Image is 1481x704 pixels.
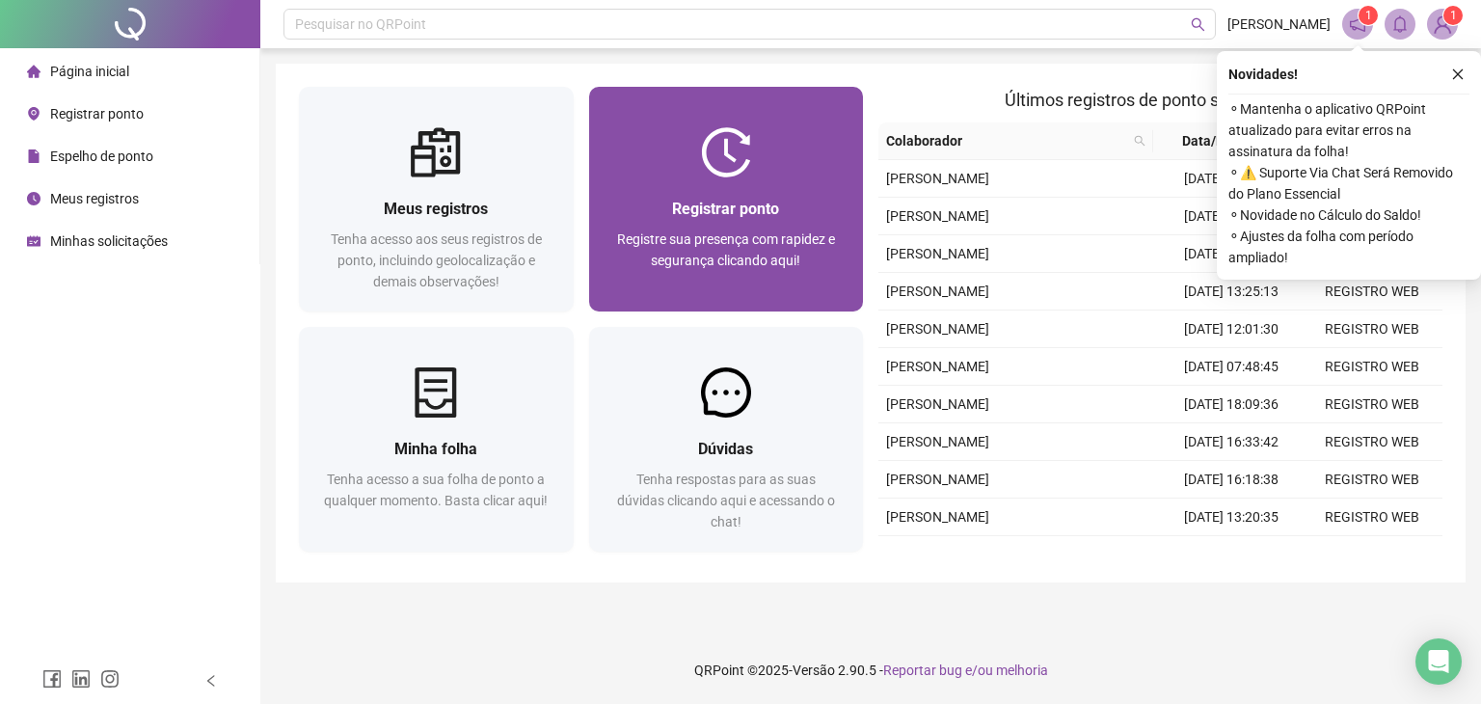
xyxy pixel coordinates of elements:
span: Registrar ponto [672,200,779,218]
span: home [27,65,40,78]
span: ⚬ Mantenha o aplicativo QRPoint atualizado para evitar erros na assinatura da folha! [1228,98,1469,162]
span: bell [1391,15,1409,33]
span: Página inicial [50,64,129,79]
span: ⚬ Ajustes da folha com período ampliado! [1228,226,1469,268]
td: REGISTRO WEB [1302,461,1442,499]
span: linkedin [71,669,91,689]
a: Minha folhaTenha acesso a sua folha de ponto a qualquer momento. Basta clicar aqui! [299,327,574,552]
span: left [204,674,218,688]
span: Registrar ponto [50,106,144,122]
span: instagram [100,669,120,689]
td: [DATE] 16:18:49 [1161,235,1302,273]
a: DúvidasTenha respostas para as suas dúvidas clicando aqui e acessando o chat! [589,327,864,552]
span: Minha folha [394,440,477,458]
span: 1 [1450,9,1457,22]
span: [PERSON_NAME] [886,434,989,449]
span: search [1130,126,1149,155]
td: REGISTRO WEB [1302,348,1442,386]
span: search [1134,135,1145,147]
span: Tenha acesso aos seus registros de ponto, incluindo geolocalização e demais observações! [331,231,542,289]
span: Meus registros [384,200,488,218]
td: [DATE] 13:25:13 [1161,273,1302,311]
td: REGISTRO WEB [1302,536,1442,574]
span: [PERSON_NAME] [886,284,989,299]
span: [PERSON_NAME] [886,171,989,186]
footer: QRPoint © 2025 - 2.90.5 - [260,636,1481,704]
td: REGISTRO WEB [1302,423,1442,461]
sup: Atualize o seu contato no menu Meus Dados [1443,6,1463,25]
span: [PERSON_NAME] [886,472,989,487]
th: Data/Hora [1153,122,1290,160]
span: close [1451,68,1465,81]
span: clock-circle [27,192,40,205]
span: facebook [42,669,62,689]
span: Tenha acesso a sua folha de ponto a qualquer momento. Basta clicar aqui! [324,472,548,508]
span: [PERSON_NAME] [886,509,989,525]
span: file [27,149,40,163]
td: [DATE] 18:05:09 [1161,160,1302,198]
span: environment [27,107,40,121]
img: 93655 [1428,10,1457,39]
td: [DATE] 12:10:55 [1161,536,1302,574]
td: REGISTRO WEB [1302,499,1442,536]
span: Últimos registros de ponto sincronizados [1005,90,1316,110]
td: REGISTRO WEB [1302,273,1442,311]
span: schedule [27,234,40,248]
span: Dúvidas [698,440,753,458]
span: Tenha respostas para as suas dúvidas clicando aqui e acessando o chat! [617,472,835,529]
span: notification [1349,15,1366,33]
a: Registrar pontoRegistre sua presença com rapidez e segurança clicando aqui! [589,87,864,311]
span: [PERSON_NAME] [886,208,989,224]
span: Data/Hora [1161,130,1267,151]
span: search [1191,17,1205,32]
td: [DATE] 18:09:36 [1161,386,1302,423]
span: [PERSON_NAME] [886,246,989,261]
span: [PERSON_NAME] [886,396,989,412]
td: [DATE] 13:20:35 [1161,499,1302,536]
span: [PERSON_NAME] [1227,14,1331,35]
span: Espelho de ponto [50,149,153,164]
span: Reportar bug e/ou melhoria [883,663,1048,678]
td: [DATE] 16:33:42 [1161,423,1302,461]
span: [PERSON_NAME] [886,321,989,337]
span: Novidades ! [1228,64,1298,85]
td: [DATE] 07:48:45 [1161,348,1302,386]
div: Open Intercom Messenger [1415,638,1462,685]
span: Colaborador [886,130,1126,151]
td: REGISTRO WEB [1302,386,1442,423]
span: Meus registros [50,191,139,206]
td: [DATE] 12:01:30 [1161,311,1302,348]
a: Meus registrosTenha acesso aos seus registros de ponto, incluindo geolocalização e demais observa... [299,87,574,311]
span: Minhas solicitações [50,233,168,249]
td: [DATE] 16:18:38 [1161,461,1302,499]
span: Registre sua presença com rapidez e segurança clicando aqui! [617,231,835,268]
span: Versão [793,663,835,678]
td: [DATE] 16:38:33 [1161,198,1302,235]
span: ⚬ Novidade no Cálculo do Saldo! [1228,204,1469,226]
span: [PERSON_NAME] [886,359,989,374]
sup: 1 [1359,6,1378,25]
span: 1 [1365,9,1372,22]
td: REGISTRO WEB [1302,311,1442,348]
span: ⚬ ⚠️ Suporte Via Chat Será Removido do Plano Essencial [1228,162,1469,204]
